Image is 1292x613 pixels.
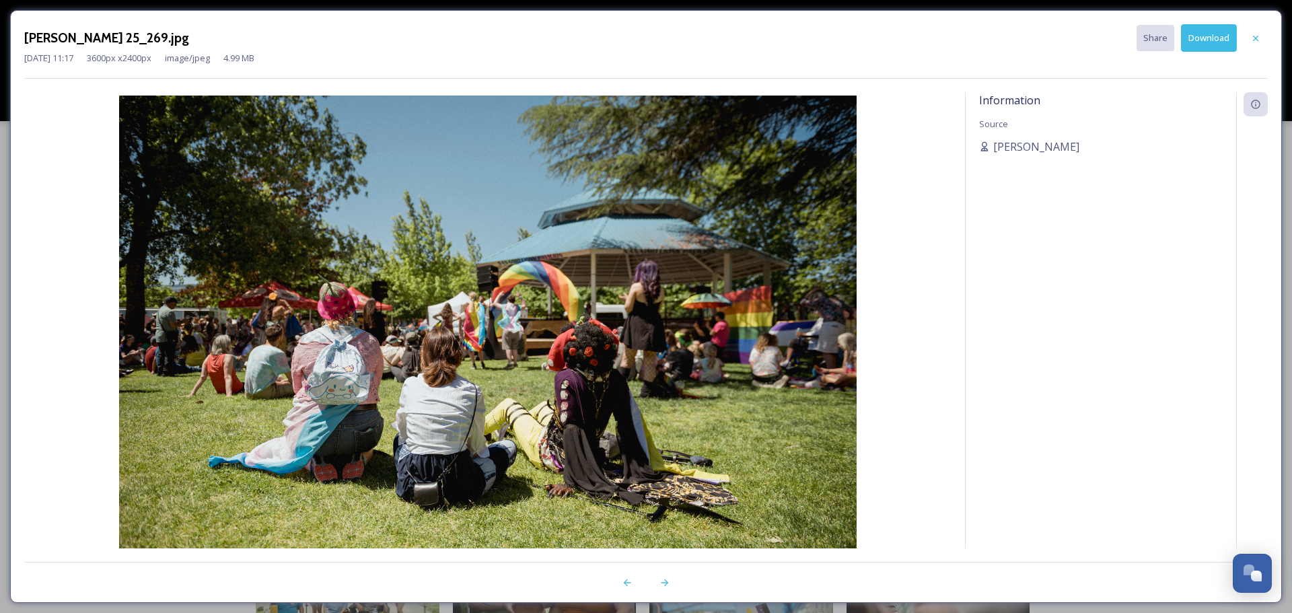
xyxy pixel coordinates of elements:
span: Information [979,93,1040,108]
button: Download [1181,24,1237,52]
h3: [PERSON_NAME] 25_269.jpg [24,28,189,48]
span: Source [979,118,1008,130]
span: 3600 px x 2400 px [87,52,151,65]
span: 4.99 MB [223,52,254,65]
span: [PERSON_NAME] [993,139,1079,155]
span: [DATE] 11:17 [24,52,73,65]
span: image/jpeg [165,52,210,65]
button: Share [1137,25,1174,51]
button: Open Chat [1233,554,1272,593]
img: Nan%20Pride%2025_269.jpg [24,96,952,587]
